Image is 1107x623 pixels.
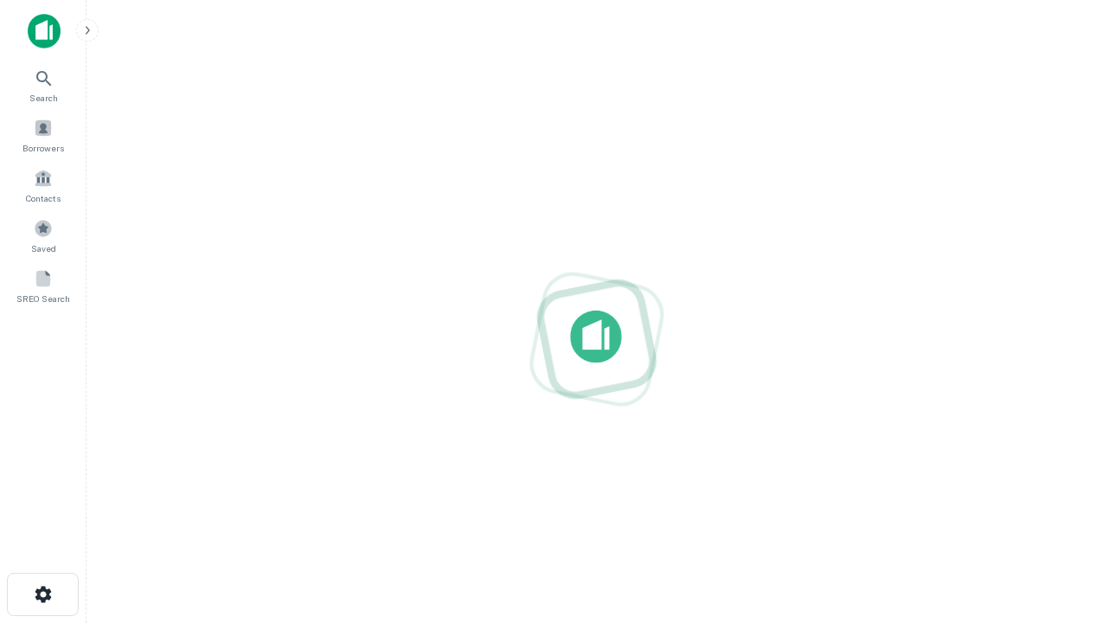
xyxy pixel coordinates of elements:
[29,91,58,105] span: Search
[5,112,81,158] a: Borrowers
[5,162,81,209] a: Contacts
[5,61,81,108] a: Search
[26,191,61,205] span: Contacts
[22,141,64,155] span: Borrowers
[5,212,81,259] a: Saved
[28,14,61,48] img: capitalize-icon.png
[1021,429,1107,512] iframe: Chat Widget
[31,241,56,255] span: Saved
[16,292,70,305] span: SREO Search
[5,262,81,309] a: SREO Search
